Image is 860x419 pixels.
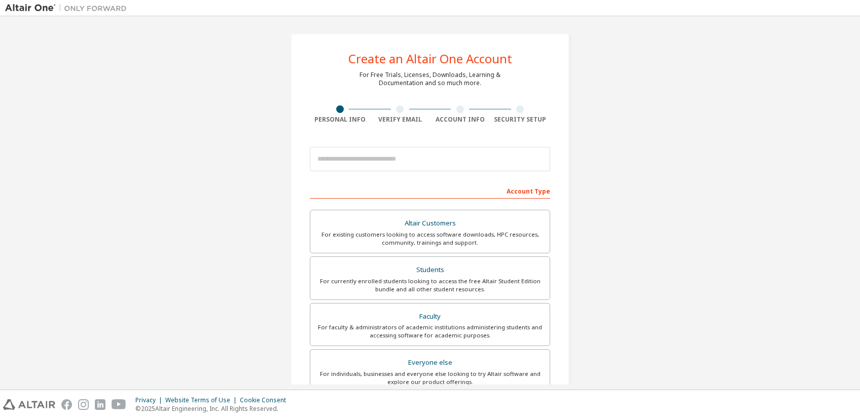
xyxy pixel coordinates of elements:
div: Account Type [310,182,550,199]
img: Altair One [5,3,132,13]
img: linkedin.svg [95,399,105,410]
img: altair_logo.svg [3,399,55,410]
div: Website Terms of Use [165,396,240,404]
div: Personal Info [310,116,370,124]
div: For faculty & administrators of academic institutions administering students and accessing softwa... [316,323,544,339]
div: Verify Email [370,116,431,124]
div: Altair Customers [316,216,544,231]
div: Everyone else [316,356,544,370]
div: Create an Altair One Account [348,53,512,65]
div: Privacy [135,396,165,404]
img: facebook.svg [61,399,72,410]
div: Students [316,263,544,277]
div: Faculty [316,310,544,324]
div: For individuals, businesses and everyone else looking to try Altair software and explore our prod... [316,370,544,386]
div: For currently enrolled students looking to access the free Altair Student Edition bundle and all ... [316,277,544,293]
p: © 2025 Altair Engineering, Inc. All Rights Reserved. [135,404,292,413]
div: For existing customers looking to access software downloads, HPC resources, community, trainings ... [316,231,544,247]
img: youtube.svg [112,399,126,410]
div: Cookie Consent [240,396,292,404]
div: Account Info [430,116,490,124]
div: For Free Trials, Licenses, Downloads, Learning & Documentation and so much more. [360,71,500,87]
div: Security Setup [490,116,551,124]
img: instagram.svg [78,399,89,410]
